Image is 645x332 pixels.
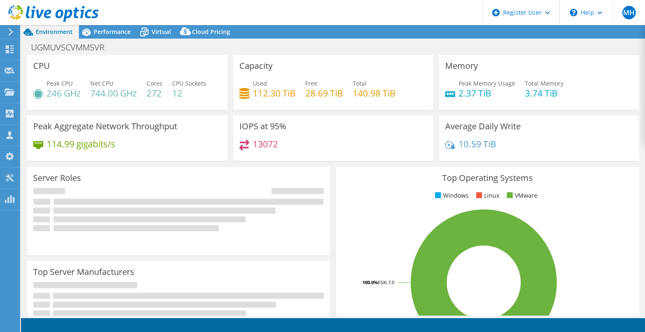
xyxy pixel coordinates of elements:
li: Linux [474,191,499,200]
span: Virtual [152,28,171,36]
li: Windows [433,191,469,200]
span: Total Memory [525,79,564,87]
h4: 10.59 TiB [459,139,496,149]
h1: UGMUVSCVMMSVR [27,43,118,52]
tspan: ESXi 7.0 [378,279,394,285]
span: Peak CPU [47,79,73,87]
span: Total [353,79,367,87]
span: CPU Sockets [172,79,206,87]
h3: CPU [33,61,50,71]
li: VMware [505,191,537,200]
h4: 28.69 TiB [305,89,343,98]
span: Used [253,79,267,87]
span: Cores [147,79,163,87]
h3: Capacity [239,61,273,71]
h3: Server Roles [33,173,81,183]
h4: 2.37 TiB [459,89,515,98]
h4: 12 [172,89,206,98]
h3: IOPS at 95% [239,122,286,131]
span: MH [622,6,636,19]
h3: Top Server Manufacturers [33,267,134,277]
h4: 140.98 TiB [353,89,396,98]
svg: \n [570,9,577,16]
span: Free [305,79,317,87]
span: Performance [94,28,131,36]
h4: 246 GHz [47,89,81,98]
h4: 112.30 TiB [253,89,296,98]
h3: Top Operating Systems [342,173,633,183]
h4: 13072 [253,139,278,149]
h4: 3.74 TiB [525,89,564,98]
span: Environment [36,28,73,36]
h3: Average Daily Write [445,122,521,131]
h4: 114.99 gigabits/s [47,139,115,149]
tspan: 100.0% [362,279,378,285]
span: Peak Memory Usage [459,79,515,87]
span: Net CPU [90,79,113,87]
span: Cloud Pricing [192,28,230,36]
h4: 272 [147,89,163,98]
h4: 744.00 GHz [90,89,137,98]
h3: Memory [445,61,478,71]
h3: Peak Aggregate Network Throughput [33,122,177,131]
